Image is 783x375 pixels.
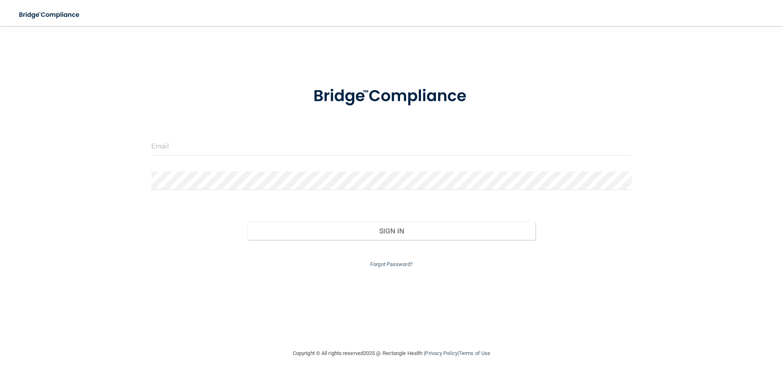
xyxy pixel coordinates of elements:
[425,350,457,356] a: Privacy Policy
[248,222,536,240] button: Sign In
[151,137,632,155] input: Email
[12,7,87,23] img: bridge_compliance_login_screen.278c3ca4.svg
[243,340,540,366] div: Copyright © All rights reserved 2025 @ Rectangle Health | |
[296,75,487,118] img: bridge_compliance_login_screen.278c3ca4.svg
[370,261,413,267] a: Forgot Password?
[459,350,490,356] a: Terms of Use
